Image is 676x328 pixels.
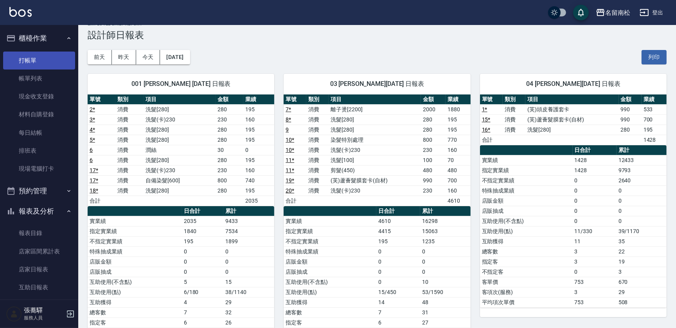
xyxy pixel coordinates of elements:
td: 195 [642,125,667,135]
td: 潤絲 [144,145,216,155]
td: 洗髮[280] [144,185,216,196]
td: 195 [243,104,274,114]
td: 洗髮(卡)230 [144,114,216,125]
td: 35 [617,236,667,246]
th: 項目 [329,94,421,105]
table: a dense table [284,94,470,206]
h5: 張蕎驛 [24,307,64,314]
table: a dense table [480,94,667,145]
td: 總客數 [88,307,182,317]
td: 160 [243,114,274,125]
td: 0 [573,175,617,185]
td: 6/180 [182,287,223,297]
td: 消費 [306,165,329,175]
td: 互助獲得 [284,297,376,307]
td: 508 [617,297,667,307]
td: 2640 [617,175,667,185]
td: 195 [376,236,420,246]
span: 03 [PERSON_NAME][DATE] 日報表 [293,80,461,88]
td: 30 [216,145,243,155]
td: (芙)頭皮養護套卡 [525,104,619,114]
td: 互助使用(不含點) [88,277,182,287]
td: 19 [617,257,667,267]
td: 洗髮[280] [144,155,216,165]
td: 31 [420,307,470,317]
td: 770 [446,135,470,145]
td: 店販抽成 [88,267,182,277]
img: Logo [9,7,32,17]
td: 990 [619,104,642,114]
button: 昨天 [112,50,136,64]
td: 消費 [115,165,143,175]
td: 0 [617,185,667,196]
td: 6 [376,317,420,328]
td: 特殊抽成業績 [88,246,182,257]
th: 類別 [503,94,525,105]
td: 7 [376,307,420,317]
td: 230 [421,145,446,155]
th: 日合計 [376,206,420,216]
td: 4415 [376,226,420,236]
td: 合計 [88,196,115,206]
td: 0 [573,196,617,206]
td: 280 [421,114,446,125]
td: 洗髮[280] [329,114,421,125]
td: 消費 [115,104,143,114]
td: 總客數 [480,246,573,257]
td: 洗髮[280] [329,125,421,135]
td: 消費 [115,145,143,155]
td: 指定客 [88,317,182,328]
td: 16298 [420,216,470,226]
td: 不指定實業績 [88,236,182,246]
td: 指定客 [284,317,376,328]
td: 不指定實業績 [480,175,573,185]
img: Person [6,306,22,322]
td: 消費 [306,114,329,125]
td: 195 [243,185,274,196]
td: 洗髮[100] [329,155,421,165]
td: 離子燙[2200] [329,104,421,114]
td: 店販抽成 [480,206,573,216]
td: 280 [619,125,642,135]
th: 金額 [619,94,642,105]
td: 0 [182,267,223,277]
td: 平均項次單價 [480,297,573,307]
td: 客項次(服務) [480,287,573,297]
td: 消費 [115,114,143,125]
td: 27 [420,317,470,328]
td: 消費 [115,175,143,185]
td: 29 [223,297,274,307]
button: save [573,5,589,20]
td: 9433 [223,216,274,226]
td: 230 [216,165,243,175]
td: 14 [376,297,420,307]
td: 740 [243,175,274,185]
td: 0 [617,216,667,226]
td: 店販金額 [284,257,376,267]
td: 7534 [223,226,274,236]
td: 互助使用(不含點) [480,216,573,226]
td: 53/1590 [420,287,470,297]
td: 洗髮[280] [144,125,216,135]
a: 打帳單 [3,52,75,70]
td: 0 [573,267,617,277]
td: 客單價 [480,277,573,287]
td: 店販金額 [88,257,182,267]
td: 不指定實業績 [284,236,376,246]
td: 4 [182,297,223,307]
a: 6 [90,157,93,163]
td: 280 [216,185,243,196]
td: 70 [446,155,470,165]
p: 服務人員 [24,314,64,321]
td: 0 [617,206,667,216]
h3: 設計師日報表 [88,30,667,41]
td: 0 [573,216,617,226]
td: 700 [642,114,667,125]
td: 消費 [503,125,525,135]
td: 0 [376,246,420,257]
table: a dense table [480,145,667,308]
td: 消費 [503,104,525,114]
button: 櫃檯作業 [3,28,75,48]
td: 195 [243,135,274,145]
td: 洗髮(卡)230 [329,145,421,155]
